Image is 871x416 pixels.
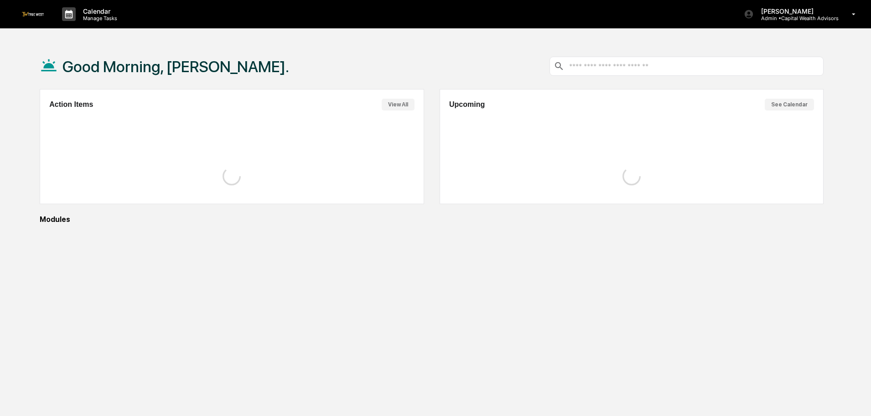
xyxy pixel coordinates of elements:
div: Modules [40,215,824,224]
h2: Action Items [49,100,93,109]
button: View All [382,99,415,111]
p: Calendar [76,7,122,15]
h2: Upcoming [449,100,485,109]
img: logo [22,12,44,16]
p: Manage Tasks [76,15,122,21]
p: [PERSON_NAME] [754,7,839,15]
h1: Good Morning, [PERSON_NAME]. [62,58,289,76]
p: Admin • Capital Wealth Advisors [754,15,839,21]
button: See Calendar [765,99,814,111]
